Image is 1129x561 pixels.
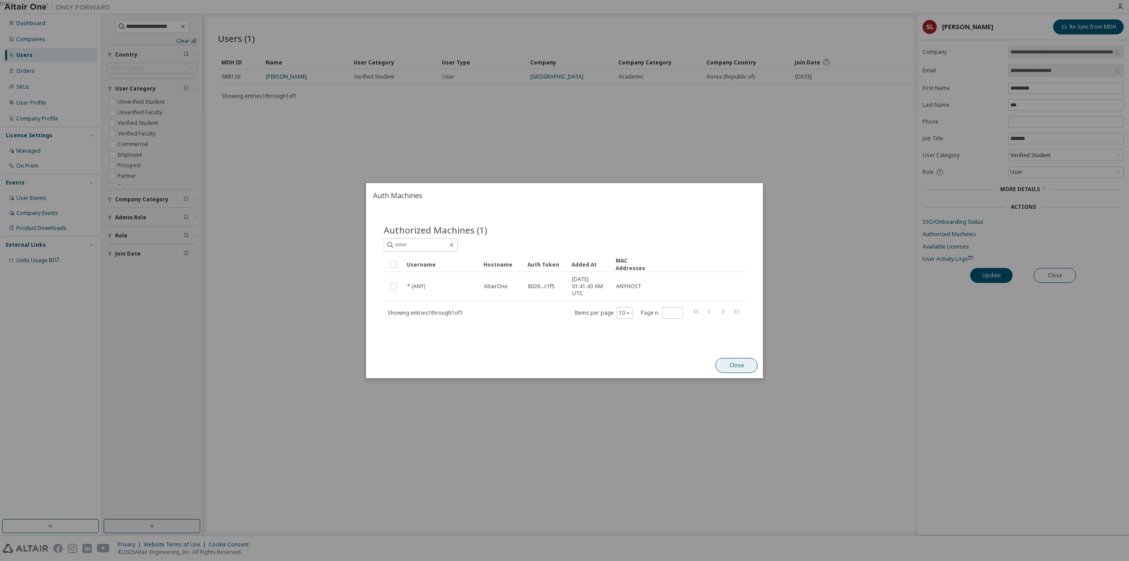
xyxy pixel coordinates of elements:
[407,283,425,290] span: * (ANY)
[616,257,653,272] div: MAC Addresses
[641,307,683,318] span: Page n.
[388,309,463,316] span: Showing entries 1 through 1 of 1
[528,283,555,290] span: 8026...c1f5
[527,257,564,271] div: Auth Token
[572,276,608,297] span: [DATE] 01:41:43 AM UTC
[407,257,476,271] div: Username
[715,358,758,373] button: Close
[484,283,508,290] span: AltairOne
[572,257,609,271] div: Added At
[483,257,520,271] div: Hostname
[616,283,641,290] span: ANYHOST
[366,183,763,208] h2: Auth Machines
[619,309,631,316] button: 10
[384,224,487,236] span: Authorized Machines (1)
[575,307,633,318] span: Items per page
